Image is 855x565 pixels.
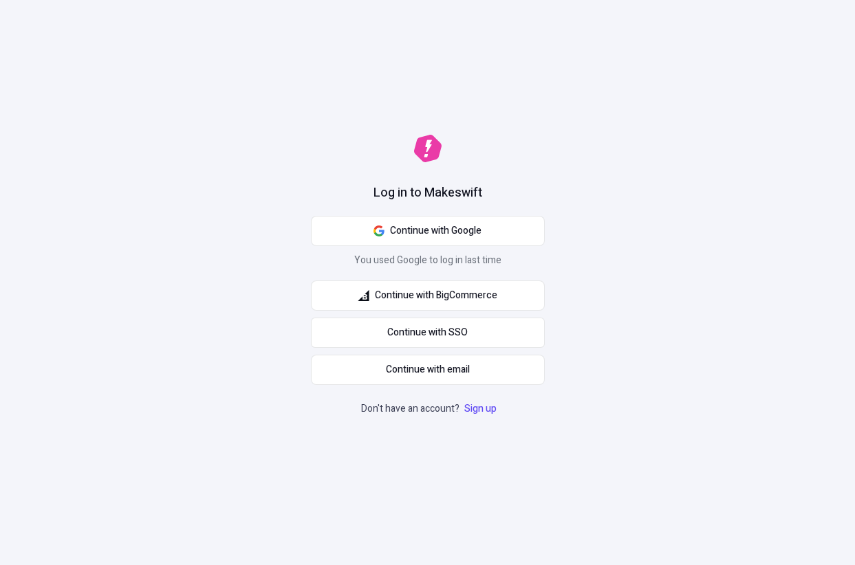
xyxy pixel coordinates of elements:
[311,355,545,385] button: Continue with email
[361,401,499,417] p: Don't have an account?
[374,184,482,202] h1: Log in to Makeswift
[311,318,545,348] a: Continue with SSO
[311,253,545,274] p: You used Google to log in last time
[311,216,545,246] button: Continue with Google
[311,280,545,311] button: Continue with BigCommerce
[390,223,481,239] span: Continue with Google
[375,288,497,303] span: Continue with BigCommerce
[386,362,470,377] span: Continue with email
[462,401,499,416] a: Sign up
